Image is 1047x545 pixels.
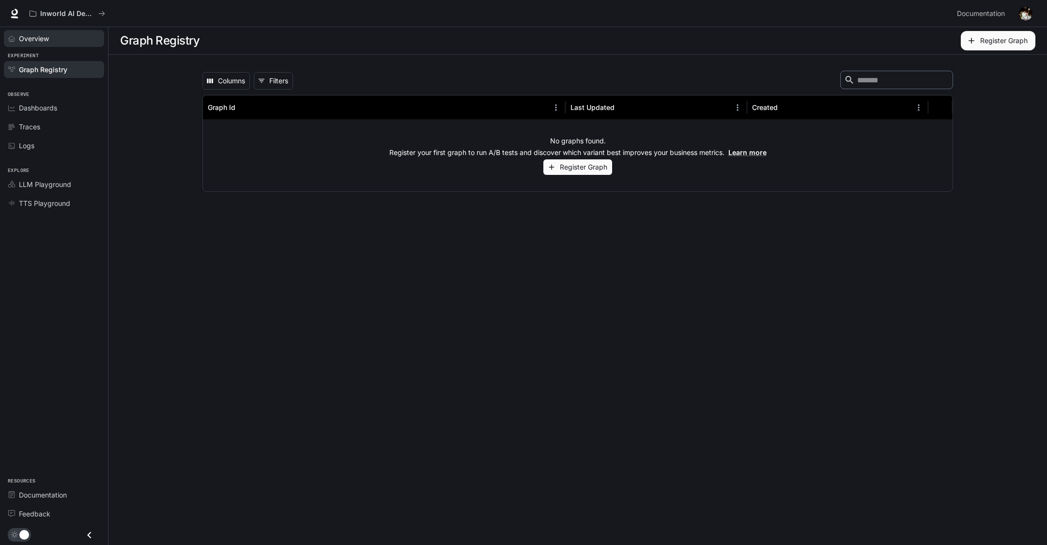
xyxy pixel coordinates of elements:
[208,103,235,111] div: Graph Id
[752,103,778,111] div: Created
[840,71,953,91] div: Search
[616,100,630,115] button: Sort
[19,140,34,151] span: Logs
[389,148,767,157] p: Register your first graph to run A/B tests and discover which variant best improves your business...
[570,103,615,111] div: Last Updated
[728,148,767,156] a: Learn more
[19,509,50,519] span: Feedback
[19,179,71,189] span: LLM Playground
[120,31,200,50] h1: Graph Registry
[730,100,745,115] button: Menu
[1016,4,1035,23] button: User avatar
[19,198,70,208] span: TTS Playground
[25,4,109,23] button: All workspaces
[543,159,612,175] button: Register Graph
[4,30,104,47] a: Overview
[19,33,49,44] span: Overview
[19,64,67,75] span: Graph Registry
[19,103,57,113] span: Dashboards
[953,4,1012,23] a: Documentation
[779,100,793,115] button: Sort
[202,72,250,90] button: Select columns
[4,61,104,78] a: Graph Registry
[4,99,104,116] a: Dashboards
[4,195,104,212] a: TTS Playground
[4,137,104,154] a: Logs
[911,100,926,115] button: Menu
[19,122,40,132] span: Traces
[957,8,1005,20] span: Documentation
[4,118,104,135] a: Traces
[254,72,293,90] button: Show filters
[78,525,100,545] button: Close drawer
[550,136,606,146] p: No graphs found.
[19,529,29,540] span: Dark mode toggle
[4,505,104,522] a: Feedback
[549,100,563,115] button: Menu
[236,100,251,115] button: Sort
[961,31,1035,50] button: Register Graph
[1019,7,1032,20] img: User avatar
[19,490,67,500] span: Documentation
[4,486,104,503] a: Documentation
[40,10,94,18] p: Inworld AI Demos
[4,176,104,193] a: LLM Playground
